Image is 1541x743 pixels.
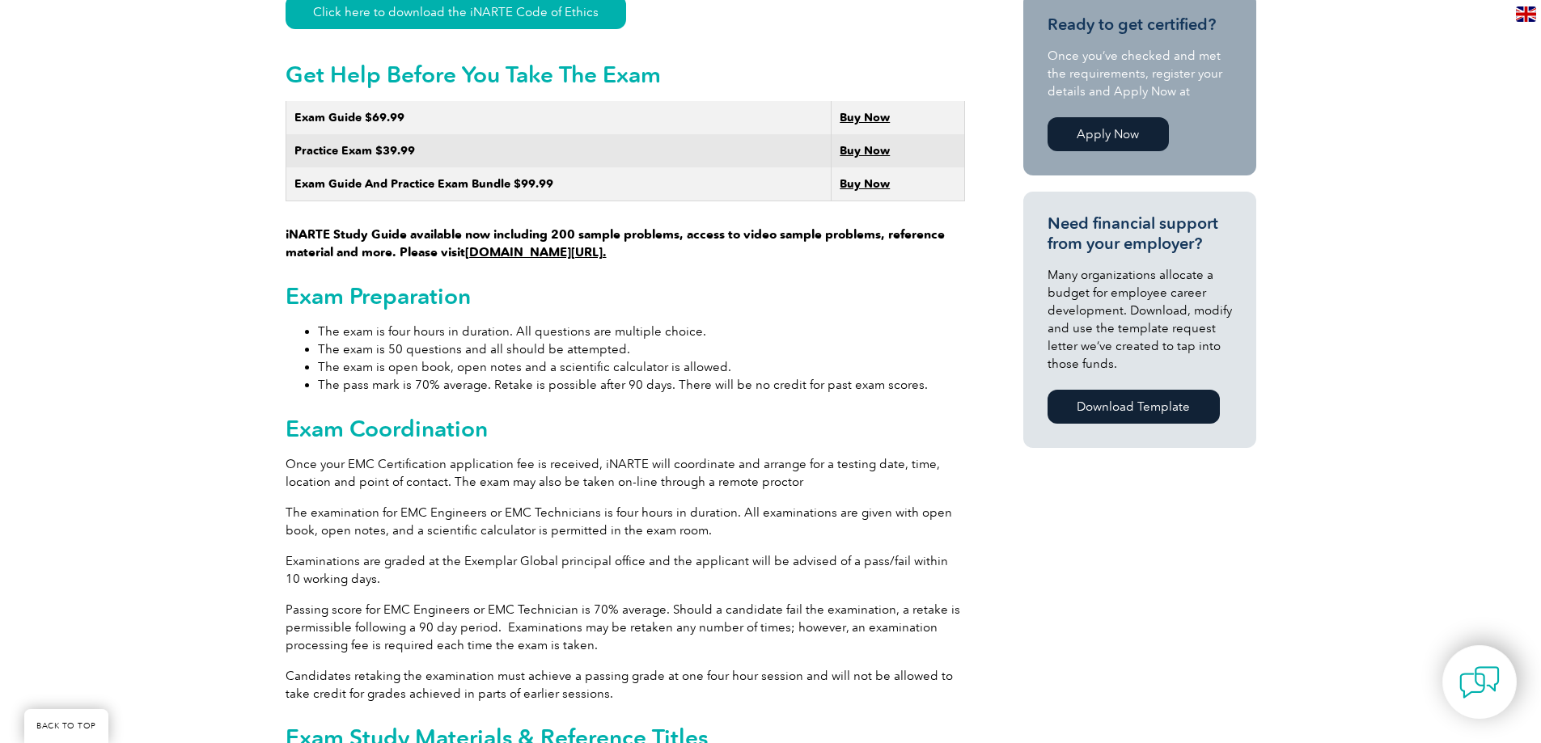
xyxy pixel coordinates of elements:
[286,227,945,260] strong: iNARTE Study Guide available now including 200 sample problems, access to video sample problems, ...
[286,455,965,491] p: Once your EMC Certification application fee is received, iNARTE will coordinate and arrange for a...
[840,177,890,191] a: Buy Now
[1048,390,1220,424] a: Download Template
[286,283,965,309] h2: Exam Preparation
[465,245,607,260] a: [DOMAIN_NAME][URL].
[24,709,108,743] a: BACK TO TOP
[318,376,965,394] li: The pass mark is 70% average. Retake is possible after 90 days. There will be no credit for past ...
[318,358,965,376] li: The exam is open book, open notes and a scientific calculator is allowed.
[1048,266,1232,373] p: Many organizations allocate a budget for employee career development. Download, modify and use th...
[1048,47,1232,100] p: Once you’ve checked and met the requirements, register your details and Apply Now at
[286,504,965,539] p: The examination for EMC Engineers or EMC Technicians is four hours in duration. All examinations ...
[286,601,965,654] p: Passing score for EMC Engineers or EMC Technician is 70% average. Should a candidate fail the exa...
[286,552,965,588] p: Examinations are graded at the Exemplar Global principal office and the applicant will be advised...
[294,177,553,191] strong: Exam Guide And Practice Exam Bundle $99.99
[318,323,965,340] li: The exam is four hours in duration. All questions are multiple choice.
[294,144,415,158] strong: Practice Exam $39.99
[840,144,890,158] a: Buy Now
[840,111,890,125] a: Buy Now
[1048,213,1232,254] h3: Need financial support from your employer?
[286,61,965,87] h2: Get Help Before You Take The Exam
[286,416,965,441] h2: Exam Coordination
[318,340,965,358] li: The exam is 50 questions and all should be attempted.
[1459,662,1500,703] img: contact-chat.png
[1048,15,1232,35] h3: Ready to get certified?
[1516,6,1536,22] img: en
[294,111,404,125] strong: Exam Guide $69.99
[286,667,965,703] p: Candidates retaking the examination must achieve a passing grade at one four hour session and wil...
[1048,117,1169,151] a: Apply Now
